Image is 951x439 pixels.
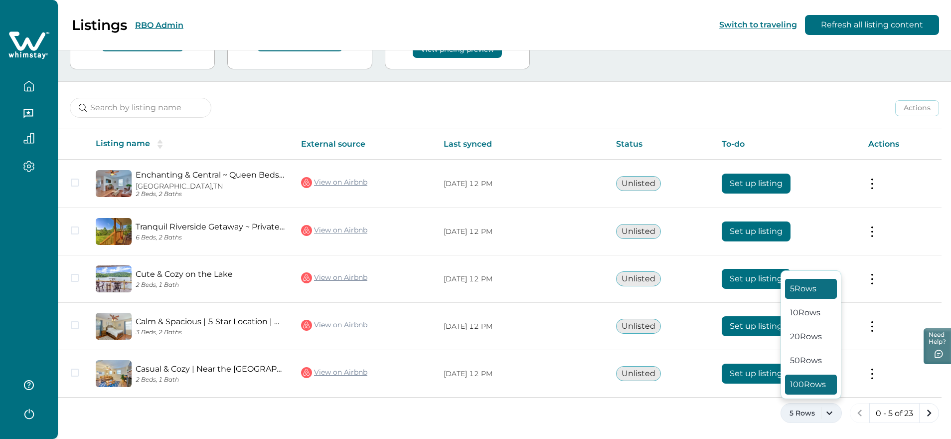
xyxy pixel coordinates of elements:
button: 5 Rows [781,403,842,423]
button: Unlisted [616,319,661,334]
button: Set up listing [722,316,791,336]
img: propertyImage_Cute & Cozy on the Lake [96,265,132,292]
p: 2 Beds, 1 Bath [136,281,285,289]
button: Unlisted [616,176,661,191]
p: 2 Beds, 1 Bath [136,376,285,384]
a: View on Airbnb [301,176,367,189]
p: 2 Beds, 2 Baths [136,191,285,198]
a: Tranquil Riverside Getaway ~ Private Dock ~ Porch [136,222,285,231]
th: To-do [714,129,861,160]
button: 10 Rows [785,303,837,323]
button: 50 Rows [785,351,837,371]
button: Set up listing [722,364,791,384]
p: Listings [72,16,127,33]
a: View on Airbnb [301,224,367,237]
img: propertyImage_Tranquil Riverside Getaway ~ Private Dock ~ Porch [96,218,132,245]
p: [DATE] 12 PM [444,179,600,189]
button: 100 Rows [785,375,837,395]
p: [DATE] 12 PM [444,369,600,379]
a: Cute & Cozy on the Lake [136,269,285,279]
th: Status [608,129,713,160]
a: Casual & Cozy | Near the [GEOGRAPHIC_DATA], Queen Bed [136,364,285,374]
a: Enchanting & Central ~ Queen Beds ~ Deck ~ [PERSON_NAME] [136,170,285,180]
p: 6 Beds, 2 Baths [136,234,285,241]
button: previous page [850,403,870,423]
th: External source [293,129,436,160]
p: 0 - 5 of 23 [876,409,913,419]
button: Unlisted [616,224,661,239]
a: View on Airbnb [301,271,367,284]
th: Last synced [436,129,608,160]
button: Set up listing [722,269,791,289]
button: Switch to traveling [719,20,797,29]
button: sorting [150,139,170,149]
button: 0 - 5 of 23 [869,403,920,423]
button: Unlisted [616,271,661,286]
button: Refresh all listing content [805,15,939,35]
button: Set up listing [722,174,791,194]
input: Search by listing name [70,98,211,118]
button: next page [919,403,939,423]
p: [DATE] 12 PM [444,274,600,284]
p: [DATE] 12 PM [444,227,600,237]
th: Actions [860,129,942,160]
a: View on Airbnb [301,366,367,379]
img: propertyImage_Enchanting & Central ~ Queen Beds ~ Deck ~ Parkin [96,170,132,197]
img: propertyImage_Calm & Spacious | 5 Star Location | Queen Beds [96,313,132,340]
button: Unlisted [616,366,661,381]
a: Calm & Spacious | 5 Star Location | Queen Beds [136,317,285,326]
button: Actions [895,100,939,116]
p: [DATE] 12 PM [444,322,600,332]
p: [GEOGRAPHIC_DATA], TN [136,182,285,191]
button: 5 Rows [785,279,837,299]
p: 3 Beds, 2 Baths [136,329,285,336]
a: View on Airbnb [301,319,367,332]
th: Listing name [88,129,293,160]
button: 20 Rows [785,327,837,347]
button: Set up listing [722,221,791,241]
button: RBO Admin [135,20,183,30]
img: propertyImage_Casual & Cozy | Near the Motor Mile, Queen Bed [96,360,132,387]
